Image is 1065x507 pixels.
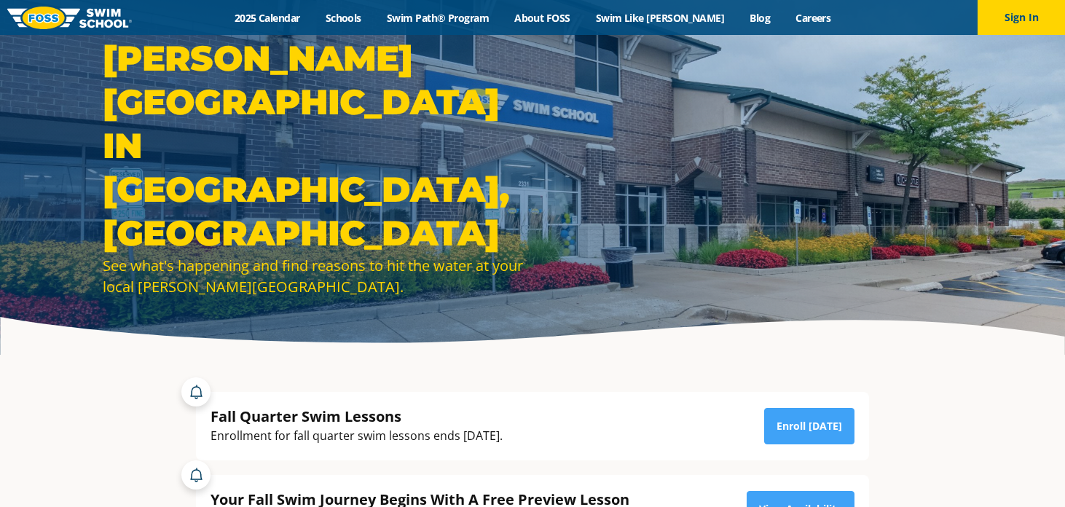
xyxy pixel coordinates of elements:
[103,36,525,255] h1: [PERSON_NAME][GEOGRAPHIC_DATA] in [GEOGRAPHIC_DATA], [GEOGRAPHIC_DATA]
[211,426,503,446] div: Enrollment for fall quarter swim lessons ends [DATE].
[583,11,737,25] a: Swim Like [PERSON_NAME]
[502,11,583,25] a: About FOSS
[103,255,525,297] div: See what's happening and find reasons to hit the water at your local [PERSON_NAME][GEOGRAPHIC_DATA].
[764,408,854,444] a: Enroll [DATE]
[783,11,844,25] a: Careers
[7,7,132,29] img: FOSS Swim School Logo
[221,11,313,25] a: 2025 Calendar
[313,11,374,25] a: Schools
[737,11,783,25] a: Blog
[374,11,501,25] a: Swim Path® Program
[211,406,503,426] div: Fall Quarter Swim Lessons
